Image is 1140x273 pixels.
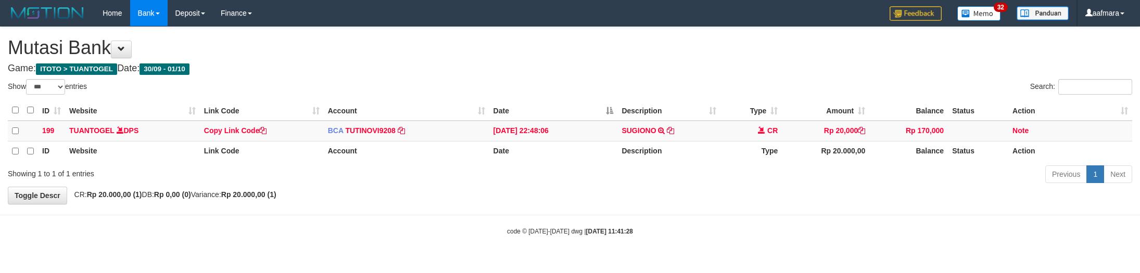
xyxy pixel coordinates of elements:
span: BCA [328,126,344,135]
th: ID [38,141,65,161]
th: Status [948,100,1008,121]
a: Copy Rp 20,000 to clipboard [858,126,865,135]
th: Rp 20.000,00 [782,141,869,161]
td: [DATE] 22:48:06 [489,121,618,141]
input: Search: [1058,79,1132,95]
small: code © [DATE]-[DATE] dwg | [507,228,633,235]
a: TUANTOGEL [69,126,115,135]
th: Balance [869,141,948,161]
img: Feedback.jpg [890,6,942,21]
a: SUGIONO [622,126,656,135]
img: Button%20Memo.svg [957,6,1001,21]
a: Toggle Descr [8,187,67,204]
a: Next [1104,165,1132,183]
span: CR: DB: Variance: [69,190,276,199]
label: Search: [1030,79,1132,95]
img: MOTION_logo.png [8,5,87,21]
th: Description [617,141,720,161]
h4: Game: Date: [8,63,1132,74]
span: 30/09 - 01/10 [140,63,189,75]
div: Showing 1 to 1 of 1 entries [8,164,467,179]
img: panduan.png [1017,6,1069,20]
th: Balance [869,100,948,121]
th: Description: activate to sort column ascending [617,100,720,121]
th: Website: activate to sort column ascending [65,100,200,121]
th: Link Code: activate to sort column ascending [200,100,324,121]
th: Account [324,141,489,161]
td: Rp 170,000 [869,121,948,141]
strong: [DATE] 11:41:28 [586,228,633,235]
td: Rp 20,000 [782,121,869,141]
th: Type [720,141,782,161]
th: Account: activate to sort column ascending [324,100,489,121]
th: Link Code [200,141,324,161]
th: Action [1008,141,1132,161]
span: CR [767,126,778,135]
th: Website [65,141,200,161]
th: Amount: activate to sort column ascending [782,100,869,121]
span: ITOTO > TUANTOGEL [36,63,117,75]
strong: Rp 20.000,00 (1) [87,190,142,199]
td: DPS [65,121,200,141]
h1: Mutasi Bank [8,37,1132,58]
th: Action: activate to sort column ascending [1008,100,1132,121]
a: Previous [1045,165,1087,183]
a: Copy TUTINOVI9208 to clipboard [398,126,405,135]
strong: Rp 20.000,00 (1) [221,190,276,199]
th: ID: activate to sort column ascending [38,100,65,121]
a: Note [1012,126,1029,135]
a: Copy Link Code [204,126,267,135]
a: 1 [1086,165,1104,183]
th: Date: activate to sort column descending [489,100,618,121]
strong: Rp 0,00 (0) [154,190,191,199]
th: Status [948,141,1008,161]
a: Copy SUGIONO to clipboard [667,126,674,135]
span: 32 [994,3,1008,12]
select: Showentries [26,79,65,95]
label: Show entries [8,79,87,95]
span: 199 [42,126,54,135]
a: TUTINOVI9208 [345,126,395,135]
th: Date [489,141,618,161]
th: Type: activate to sort column ascending [720,100,782,121]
